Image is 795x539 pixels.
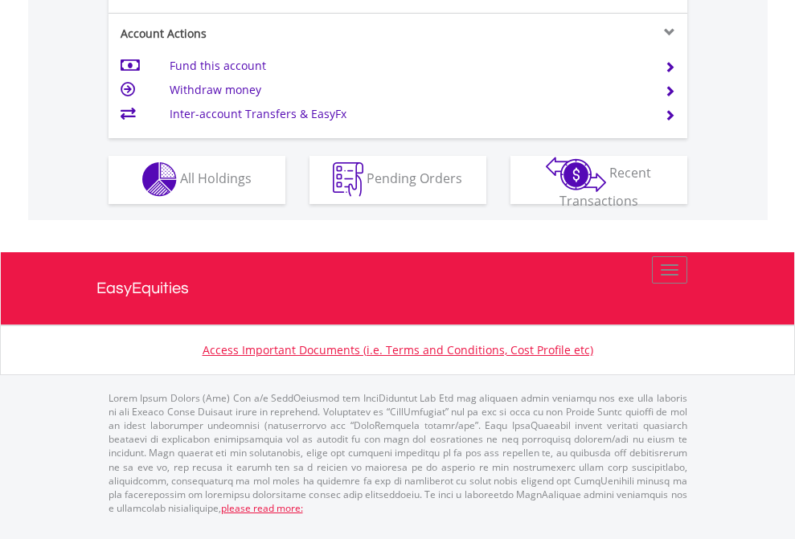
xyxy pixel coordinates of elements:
[559,164,652,210] span: Recent Transactions
[142,162,177,197] img: holdings-wht.png
[170,78,645,102] td: Withdraw money
[333,162,363,197] img: pending_instructions-wht.png
[109,391,687,515] p: Lorem Ipsum Dolors (Ame) Con a/e SeddOeiusmod tem InciDiduntut Lab Etd mag aliquaen admin veniamq...
[510,156,687,204] button: Recent Transactions
[109,26,398,42] div: Account Actions
[309,156,486,204] button: Pending Orders
[96,252,699,325] a: EasyEquities
[221,501,303,515] a: please read more:
[170,54,645,78] td: Fund this account
[203,342,593,357] a: Access Important Documents (i.e. Terms and Conditions, Cost Profile etc)
[180,169,252,187] span: All Holdings
[367,169,462,187] span: Pending Orders
[109,156,285,204] button: All Holdings
[170,102,645,126] td: Inter-account Transfers & EasyFx
[546,157,606,192] img: transactions-zar-wht.png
